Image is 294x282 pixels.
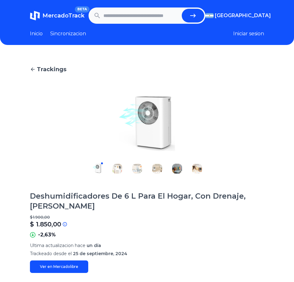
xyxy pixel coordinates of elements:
[42,12,84,19] span: MercadoTrack
[87,243,101,248] span: un día
[87,94,207,154] img: Deshumidificadores De 6 L Para El Hogar, Con Drenaje, Blanco
[172,164,182,174] img: Deshumidificadores De 6 L Para El Hogar, Con Drenaje, Blanco
[30,220,61,229] p: $ 1.850,00
[30,260,88,273] a: Ver en Mercadolibre
[112,164,122,174] img: Deshumidificadores De 6 L Para El Hogar, Con Drenaje, Blanco
[30,215,264,220] p: $ 1.900,00
[152,164,162,174] img: Deshumidificadores De 6 L Para El Hogar, Con Drenaje, Blanco
[37,65,66,74] span: Trackings
[73,251,127,256] span: 25 de septiembre, 2024
[30,251,72,256] span: Trackeado desde el
[30,11,84,21] a: MercadoTrackBETA
[132,164,142,174] img: Deshumidificadores De 6 L Para El Hogar, Con Drenaje, Blanco
[30,191,264,211] h1: Deshumidificadores De 6 L Para El Hogar, Con Drenaje, [PERSON_NAME]
[192,164,202,174] img: Deshumidificadores De 6 L Para El Hogar, Con Drenaje, Blanco
[233,30,264,37] button: Iniciar sesion
[38,231,56,239] p: -2,63%
[30,65,264,74] a: Trackings
[30,11,40,21] img: MercadoTrack
[75,6,89,12] span: BETA
[50,30,86,37] a: Sincronizacion
[205,12,264,19] button: [GEOGRAPHIC_DATA]
[215,12,271,19] span: [GEOGRAPHIC_DATA]
[30,30,43,37] a: Inicio
[92,164,102,174] img: Deshumidificadores De 6 L Para El Hogar, Con Drenaje, Blanco
[30,243,85,248] span: Ultima actualizacion hace
[205,13,214,18] img: Argentina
